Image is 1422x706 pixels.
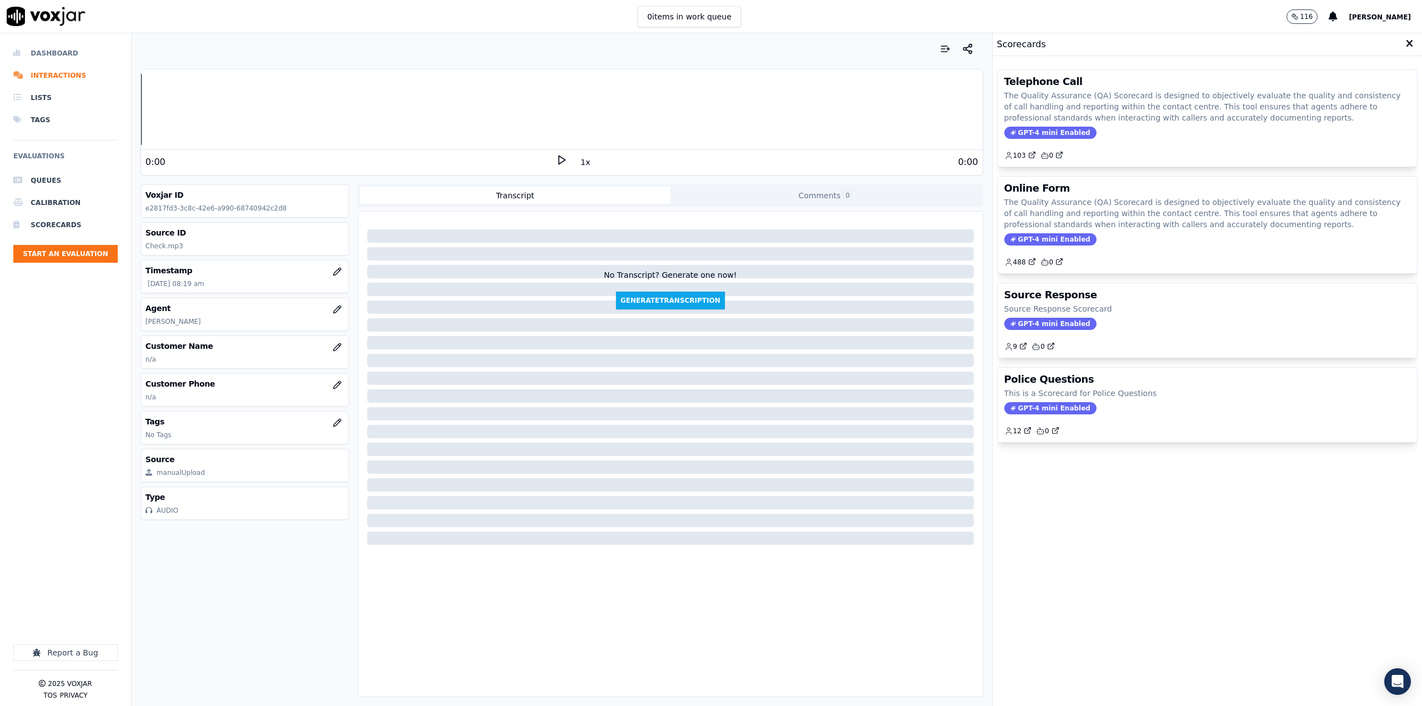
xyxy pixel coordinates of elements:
button: GenerateTranscription [616,292,725,309]
button: 103 [1004,151,1040,160]
h3: Agent [146,303,344,314]
span: 0 [843,191,853,201]
p: e2817fd3-3c8c-42e6-a990-68740942c2d8 [146,204,344,213]
a: Tags [13,109,118,131]
div: Scorecards [993,33,1422,56]
a: 9 [1004,342,1028,351]
button: TOS [43,691,57,700]
a: Interactions [13,64,118,87]
button: Start an Evaluation [13,245,118,263]
p: [PERSON_NAME] [146,317,344,326]
p: 116 [1300,12,1313,21]
button: 12 [1004,427,1036,435]
button: Privacy [60,691,88,700]
a: Dashboard [13,42,118,64]
a: Calibration [13,192,118,214]
div: 0:00 [146,156,166,169]
span: [PERSON_NAME] [1349,13,1411,21]
button: 116 [1286,9,1318,24]
h3: Source Response [1004,290,1410,300]
button: 9 [1004,342,1032,351]
h3: Online Form [1004,183,1410,193]
h3: Source ID [146,227,344,238]
div: 0:00 [958,156,978,169]
div: AUDIO [157,506,178,515]
a: 488 [1004,258,1036,267]
h3: Customer Phone [146,378,344,389]
span: GPT-4 mini Enabled [1004,402,1096,414]
h3: Customer Name [146,341,344,352]
p: This is a Scorecard for Police Questions [1004,388,1410,399]
a: 12 [1004,427,1032,435]
p: The Quality Assurance (QA) Scorecard is designed to objectively evaluate the quality and consiste... [1004,197,1410,230]
div: Open Intercom Messenger [1384,668,1411,695]
a: 0 [1036,427,1059,435]
a: Lists [13,87,118,109]
button: 0items in work queue [638,6,741,27]
h6: Evaluations [13,149,118,169]
button: 116 [1286,9,1329,24]
a: 0 [1032,342,1055,351]
a: 103 [1004,151,1036,160]
span: GPT-4 mini Enabled [1004,127,1096,139]
button: 488 [1004,258,1040,267]
p: No Tags [146,430,344,439]
button: 1x [578,154,592,170]
div: No Transcript? Generate one now! [604,269,737,292]
h3: Telephone Call [1004,77,1410,87]
button: Comments [670,187,981,204]
p: The Quality Assurance (QA) Scorecard is designed to objectively evaluate the quality and consiste... [1004,90,1410,123]
p: [DATE] 08:19 am [148,279,344,288]
button: Transcript [360,187,670,204]
a: Queues [13,169,118,192]
h3: Police Questions [1004,374,1410,384]
h3: Source [146,454,344,465]
a: Scorecards [13,214,118,236]
p: Check.mp3 [146,242,344,251]
a: 0 [1040,258,1064,267]
h3: Tags [146,416,344,427]
h3: Voxjar ID [146,189,344,201]
h3: Timestamp [146,265,344,276]
p: n/a [146,355,344,364]
span: GPT-4 mini Enabled [1004,233,1096,246]
img: voxjar logo [7,7,86,26]
span: GPT-4 mini Enabled [1004,318,1096,330]
a: 0 [1040,151,1064,160]
p: Source Response Scorecard [1004,303,1410,314]
p: n/a [146,393,344,402]
button: [PERSON_NAME] [1349,10,1422,23]
button: Report a Bug [13,644,118,661]
h3: Type [146,492,344,503]
p: 2025 Voxjar [48,679,92,688]
div: manualUpload [157,468,205,477]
